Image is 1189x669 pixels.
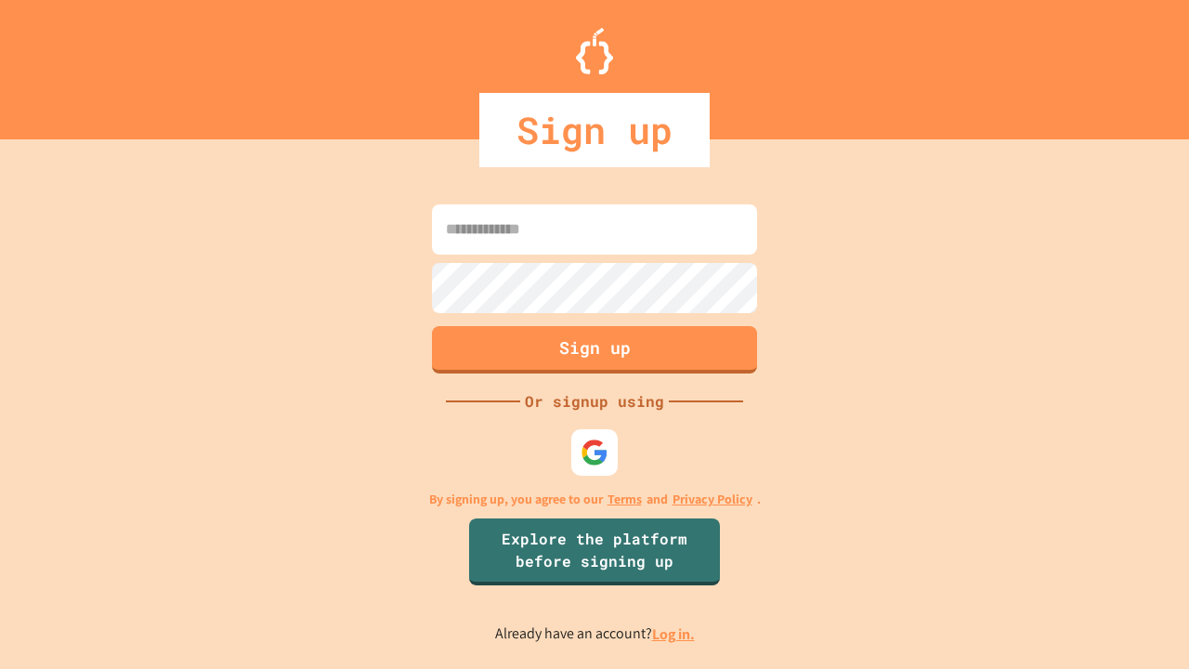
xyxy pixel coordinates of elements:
[495,623,695,646] p: Already have an account?
[576,28,613,74] img: Logo.svg
[432,326,757,374] button: Sign up
[469,518,720,585] a: Explore the platform before signing up
[479,93,710,167] div: Sign up
[673,490,752,509] a: Privacy Policy
[581,439,608,466] img: google-icon.svg
[608,490,642,509] a: Terms
[652,624,695,644] a: Log in.
[520,390,669,413] div: Or signup using
[429,490,761,509] p: By signing up, you agree to our and .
